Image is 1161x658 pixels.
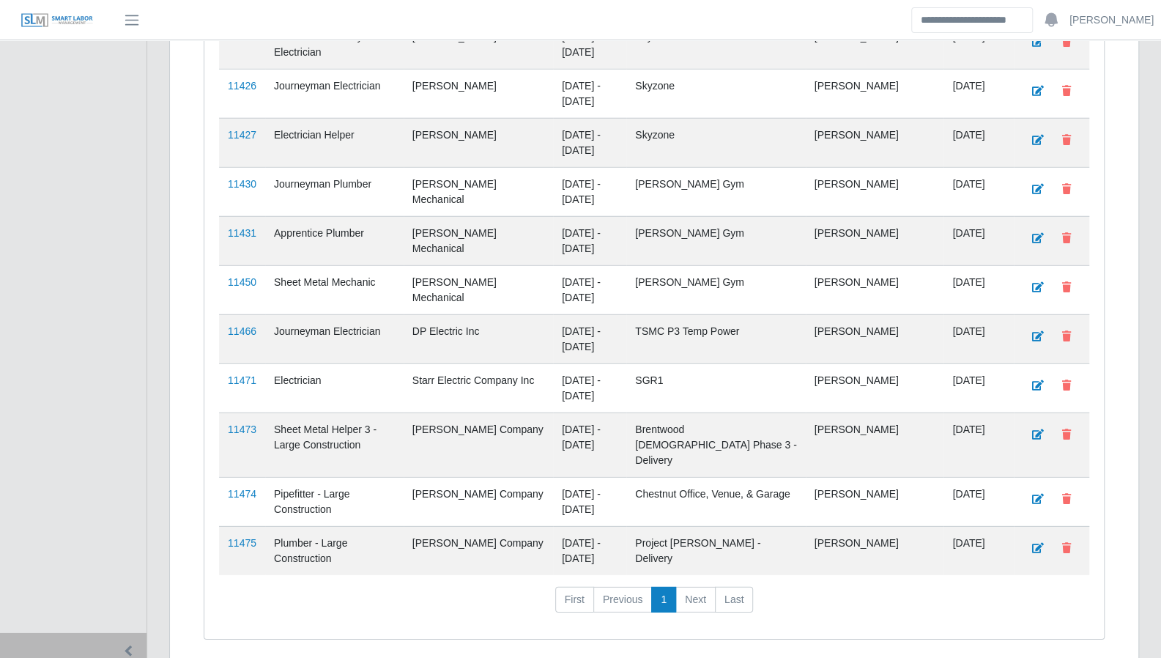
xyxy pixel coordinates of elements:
[228,129,256,141] a: 11427
[265,118,404,167] td: Electrician Helper
[626,167,805,216] td: [PERSON_NAME] Gym
[806,526,944,575] td: [PERSON_NAME]
[265,216,404,265] td: Apprentice Plumber
[626,314,805,363] td: TSMC P3 Temp Power
[265,20,404,69] td: Leadman - Journeyman Electrician
[626,526,805,575] td: Project [PERSON_NAME] - Delivery
[265,363,404,413] td: Electrician
[943,314,1014,363] td: [DATE]
[553,265,626,314] td: [DATE] - [DATE]
[626,118,805,167] td: Skyzone
[651,587,676,613] a: 1
[626,477,805,526] td: Chestnut Office, Venue, & Garage
[265,314,404,363] td: Journeyman Electrician
[553,413,626,477] td: [DATE] - [DATE]
[265,477,404,526] td: Pipefitter - Large Construction
[553,216,626,265] td: [DATE] - [DATE]
[404,118,553,167] td: [PERSON_NAME]
[806,314,944,363] td: [PERSON_NAME]
[553,167,626,216] td: [DATE] - [DATE]
[943,167,1014,216] td: [DATE]
[404,526,553,575] td: [PERSON_NAME] Company
[806,69,944,118] td: [PERSON_NAME]
[806,118,944,167] td: [PERSON_NAME]
[911,7,1033,33] input: Search
[943,216,1014,265] td: [DATE]
[626,413,805,477] td: Brentwood [DEMOGRAPHIC_DATA] Phase 3 - Delivery
[806,167,944,216] td: [PERSON_NAME]
[228,31,256,42] a: 11425
[228,80,256,92] a: 11426
[806,216,944,265] td: [PERSON_NAME]
[553,20,626,69] td: [DATE] - [DATE]
[265,265,404,314] td: Sheet Metal Mechanic
[219,587,1089,625] nav: pagination
[265,69,404,118] td: Journeyman Electrician
[553,526,626,575] td: [DATE] - [DATE]
[404,69,553,118] td: [PERSON_NAME]
[943,265,1014,314] td: [DATE]
[228,227,256,239] a: 11431
[806,413,944,477] td: [PERSON_NAME]
[404,363,553,413] td: Starr Electric Company Inc
[943,526,1014,575] td: [DATE]
[626,216,805,265] td: [PERSON_NAME] Gym
[265,526,404,575] td: Plumber - Large Construction
[553,69,626,118] td: [DATE] - [DATE]
[626,69,805,118] td: Skyzone
[626,20,805,69] td: Skyzone
[404,314,553,363] td: DP Electric Inc
[404,265,553,314] td: [PERSON_NAME] Mechanical
[228,374,256,386] a: 11471
[1069,12,1154,28] a: [PERSON_NAME]
[404,167,553,216] td: [PERSON_NAME] Mechanical
[553,314,626,363] td: [DATE] - [DATE]
[228,178,256,190] a: 11430
[943,363,1014,413] td: [DATE]
[228,537,256,549] a: 11475
[943,69,1014,118] td: [DATE]
[553,363,626,413] td: [DATE] - [DATE]
[265,167,404,216] td: Journeyman Plumber
[943,413,1014,477] td: [DATE]
[228,424,256,435] a: 11473
[228,325,256,337] a: 11466
[553,118,626,167] td: [DATE] - [DATE]
[626,265,805,314] td: [PERSON_NAME] Gym
[943,477,1014,526] td: [DATE]
[21,12,94,29] img: SLM Logo
[943,118,1014,167] td: [DATE]
[806,477,944,526] td: [PERSON_NAME]
[265,413,404,477] td: Sheet Metal Helper 3 - Large Construction
[404,20,553,69] td: [PERSON_NAME]
[228,276,256,288] a: 11450
[806,265,944,314] td: [PERSON_NAME]
[806,20,944,69] td: [PERSON_NAME]
[404,477,553,526] td: [PERSON_NAME] Company
[228,488,256,500] a: 11474
[404,413,553,477] td: [PERSON_NAME] Company
[404,216,553,265] td: [PERSON_NAME] Mechanical
[626,363,805,413] td: SGR1
[553,477,626,526] td: [DATE] - [DATE]
[943,20,1014,69] td: [DATE]
[806,363,944,413] td: [PERSON_NAME]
